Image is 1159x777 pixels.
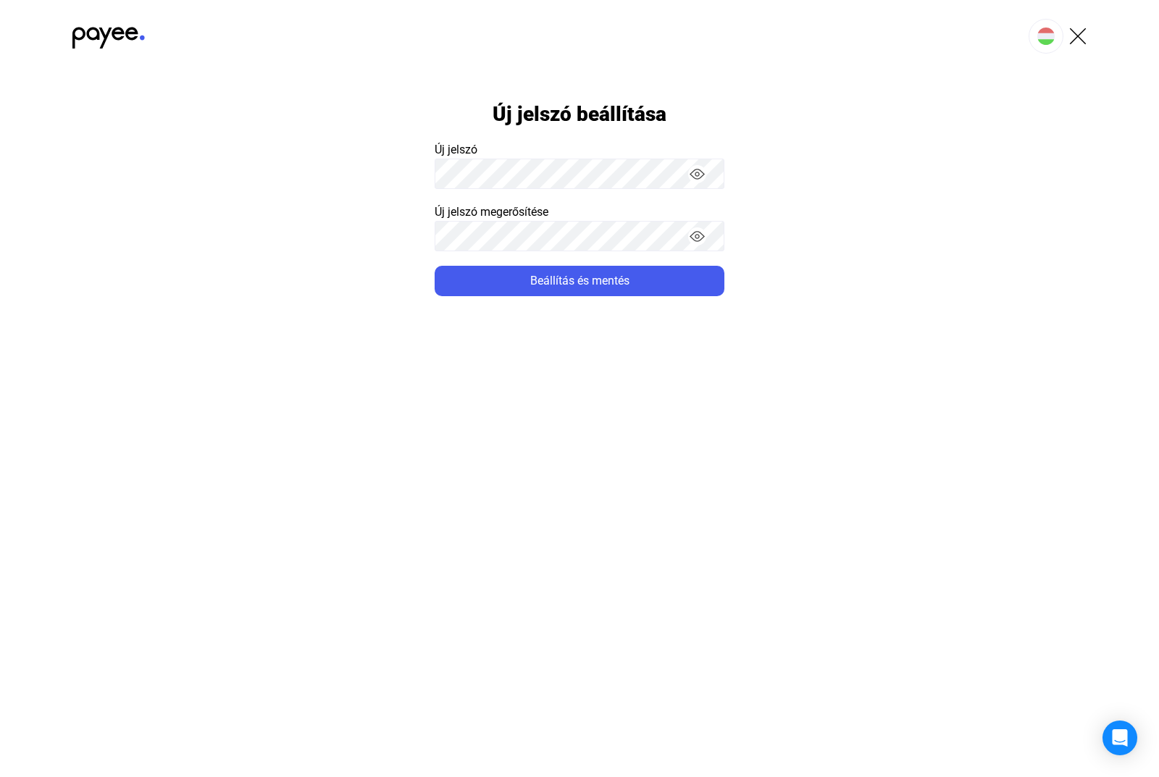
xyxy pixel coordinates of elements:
[690,229,705,244] img: eyes-on.svg
[435,143,477,156] span: Új jelszó
[1102,721,1137,755] div: Open Intercom Messenger
[1069,28,1087,45] img: X
[1029,19,1063,54] button: HU
[435,205,548,219] span: Új jelszó megerősítése
[439,272,720,290] div: Beállítás és mentés
[435,266,724,296] button: Beállítás és mentés
[493,101,666,127] h1: Új jelszó beállítása
[690,167,705,182] img: eyes-on.svg
[1037,28,1055,45] img: HU
[72,19,145,49] img: black-payee-blue-dot.svg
